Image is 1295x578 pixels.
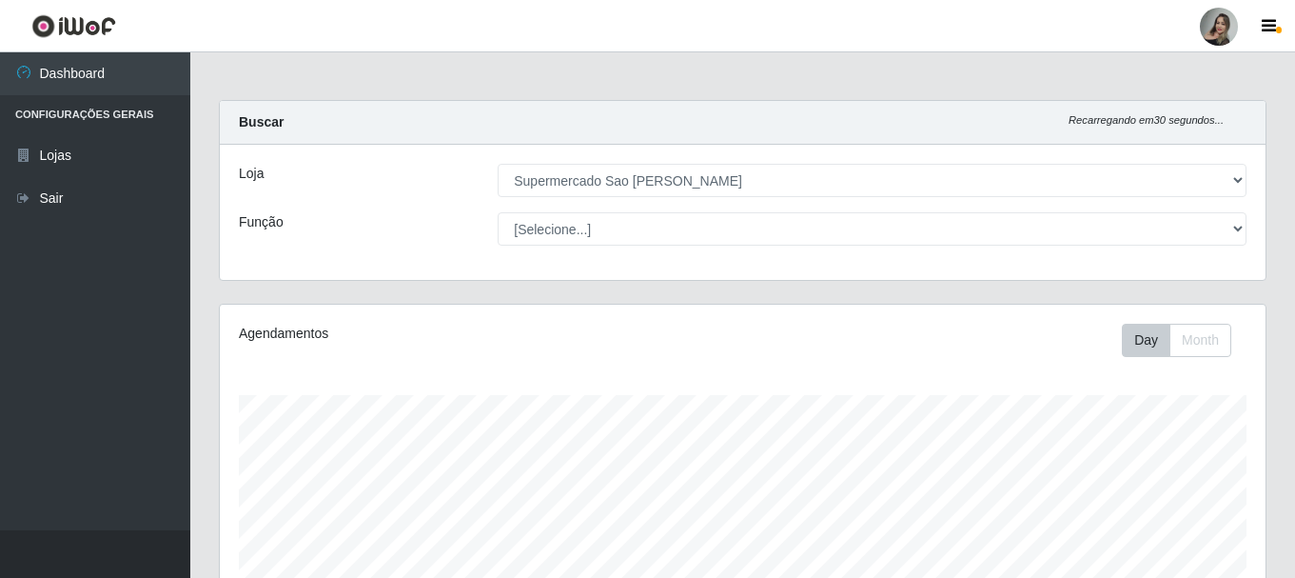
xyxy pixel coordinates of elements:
button: Month [1169,324,1231,357]
div: First group [1122,324,1231,357]
strong: Buscar [239,114,284,130]
label: Loja [239,164,264,184]
button: Day [1122,324,1170,357]
div: Agendamentos [239,324,642,344]
div: Toolbar with button groups [1122,324,1246,357]
img: CoreUI Logo [31,14,116,38]
i: Recarregando em 30 segundos... [1069,114,1224,126]
label: Função [239,212,284,232]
